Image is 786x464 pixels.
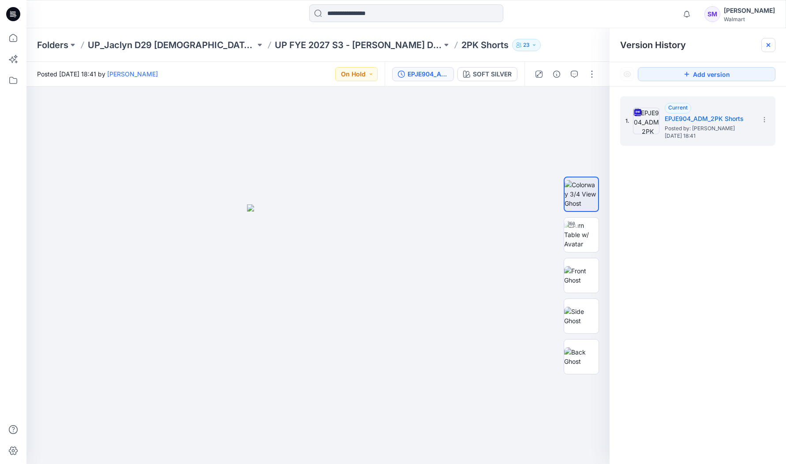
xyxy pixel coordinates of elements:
button: Close [765,41,772,49]
span: [DATE] 18:41 [665,133,753,139]
img: Colorway 3/4 View Ghost [565,180,598,208]
a: UP_Jaclyn D29 [DEMOGRAPHIC_DATA] Sleep [88,39,255,51]
img: Turn Table w/ Avatar [564,221,599,249]
span: Posted [DATE] 18:41 by [37,69,158,79]
a: UP FYE 2027 S3 - [PERSON_NAME] D29 [DEMOGRAPHIC_DATA] Sleepwear [275,39,442,51]
img: Back Ghost [564,347,599,366]
button: EPJE904_ADM_2PK Shorts [392,67,454,81]
button: Show Hidden Versions [620,67,634,81]
button: Add version [638,67,775,81]
img: Front Ghost [564,266,599,285]
span: Version History [620,40,686,50]
button: Details [550,67,564,81]
div: Walmart [724,16,775,23]
span: Current [668,104,688,111]
img: Side Ghost [564,307,599,325]
span: 1. [625,117,629,125]
h5: EPJE904_ADM_2PK Shorts [665,113,753,124]
div: EPJE904_ADM_2PK Shorts [408,69,448,79]
a: [PERSON_NAME] [107,70,158,78]
div: [PERSON_NAME] [724,5,775,16]
div: SM [704,6,720,22]
a: Folders [37,39,68,51]
div: SOFT SILVER [473,69,512,79]
span: Posted by: Steve Menda [665,124,753,133]
button: 23 [512,39,541,51]
p: 23 [523,40,530,50]
p: 2PK Shorts [461,39,509,51]
button: SOFT SILVER [457,67,517,81]
img: EPJE904_ADM_2PK Shorts [633,108,659,134]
